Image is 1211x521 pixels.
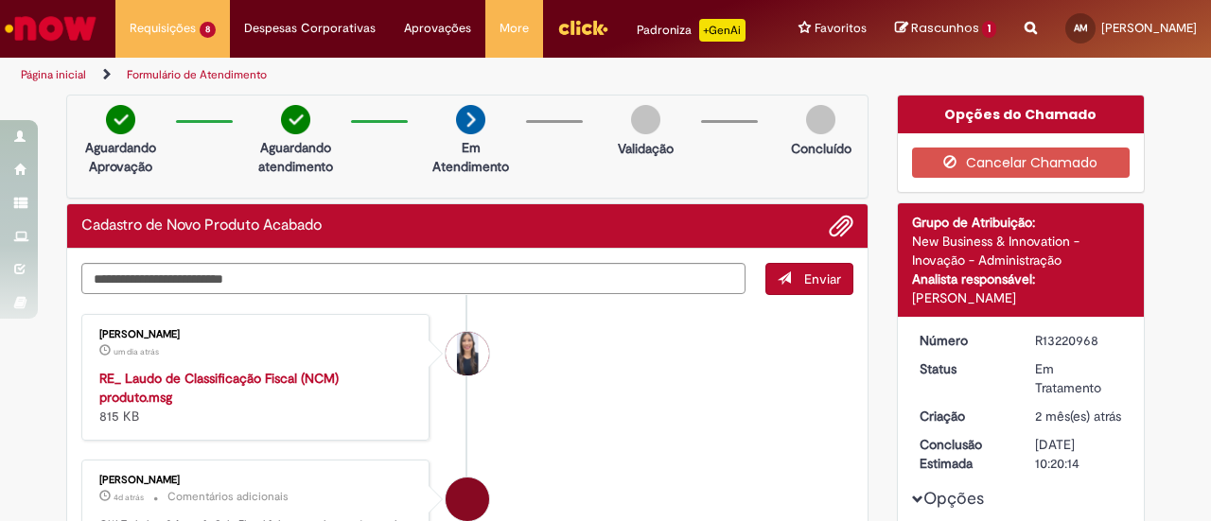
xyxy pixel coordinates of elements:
[81,217,322,234] h2: Cadastro de Novo Produto Acabado Histórico de tíquete
[1035,408,1121,425] time: 27/06/2025 14:01:16
[905,435,1022,473] dt: Conclusão Estimada
[791,139,851,158] p: Concluído
[114,492,144,503] time: 26/08/2025 17:04:49
[765,263,853,295] button: Enviar
[130,19,196,38] span: Requisições
[699,19,746,42] p: +GenAi
[1035,435,1123,473] div: [DATE] 10:20:14
[905,407,1022,425] dt: Criação
[167,489,289,505] small: Comentários adicionais
[244,19,376,38] span: Despesas Corporativas
[200,22,216,38] span: 8
[1035,408,1121,425] span: 2 mês(es) atrás
[905,331,1022,350] dt: Número
[912,269,1131,288] div: Analista responsável:
[14,58,793,93] ul: Trilhas de página
[982,21,996,38] span: 1
[618,139,674,158] p: Validação
[1035,407,1123,425] div: 27/06/2025 14:01:16
[905,359,1022,378] dt: Status
[106,105,135,134] img: check-circle-green.png
[99,329,414,340] div: [PERSON_NAME]
[404,19,471,38] span: Aprovações
[250,138,342,176] p: Aguardando atendimento
[1035,331,1123,350] div: R13220968
[446,478,489,521] div: Marilia Estela Vasconcelos De Castro
[912,148,1131,178] button: Cancelar Chamado
[1074,22,1088,34] span: AM
[804,270,841,287] span: Enviar
[2,9,99,47] img: ServiceNow
[75,138,167,176] p: Aguardando Aprovação
[81,263,746,294] textarea: Digite sua mensagem aqui...
[500,19,529,38] span: More
[99,370,339,406] a: RE_ Laudo de Classificação Fiscal (NCM) produto.msg
[911,19,979,37] span: Rascunhos
[806,105,835,134] img: img-circle-grey.png
[114,346,159,357] time: 28/08/2025 16:37:49
[815,19,867,38] span: Favoritos
[127,67,267,82] a: Formulário de Atendimento
[1101,20,1197,36] span: [PERSON_NAME]
[829,214,853,238] button: Adicionar anexos
[99,369,414,425] div: 815 KB
[21,67,86,82] a: Página inicial
[425,138,517,176] p: Em Atendimento
[895,20,996,38] a: Rascunhos
[631,105,660,134] img: img-circle-grey.png
[912,213,1131,232] div: Grupo de Atribuição:
[99,475,414,486] div: [PERSON_NAME]
[456,105,485,134] img: arrow-next.png
[281,105,310,134] img: check-circle-green.png
[898,96,1145,133] div: Opções do Chamado
[1035,359,1123,397] div: Em Tratamento
[637,19,746,42] div: Padroniza
[114,346,159,357] span: um dia atrás
[912,232,1131,269] div: New Business & Innovation - Inovação - Administração
[912,288,1131,307] div: [PERSON_NAME]
[446,332,489,375] div: Nivea Borges Menezes
[557,13,608,42] img: click_logo_yellow_360x200.png
[114,492,144,503] span: 4d atrás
